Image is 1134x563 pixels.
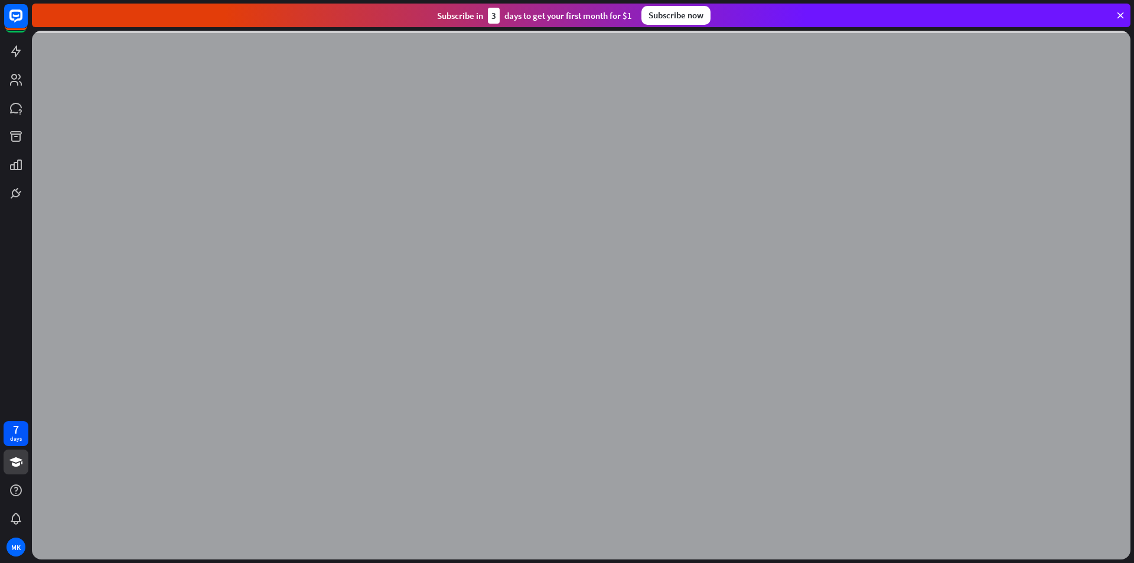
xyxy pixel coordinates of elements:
[488,8,500,24] div: 3
[437,8,632,24] div: Subscribe in days to get your first month for $1
[4,421,28,446] a: 7 days
[13,424,19,435] div: 7
[641,6,711,25] div: Subscribe now
[6,538,25,557] div: MK
[10,435,22,443] div: days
